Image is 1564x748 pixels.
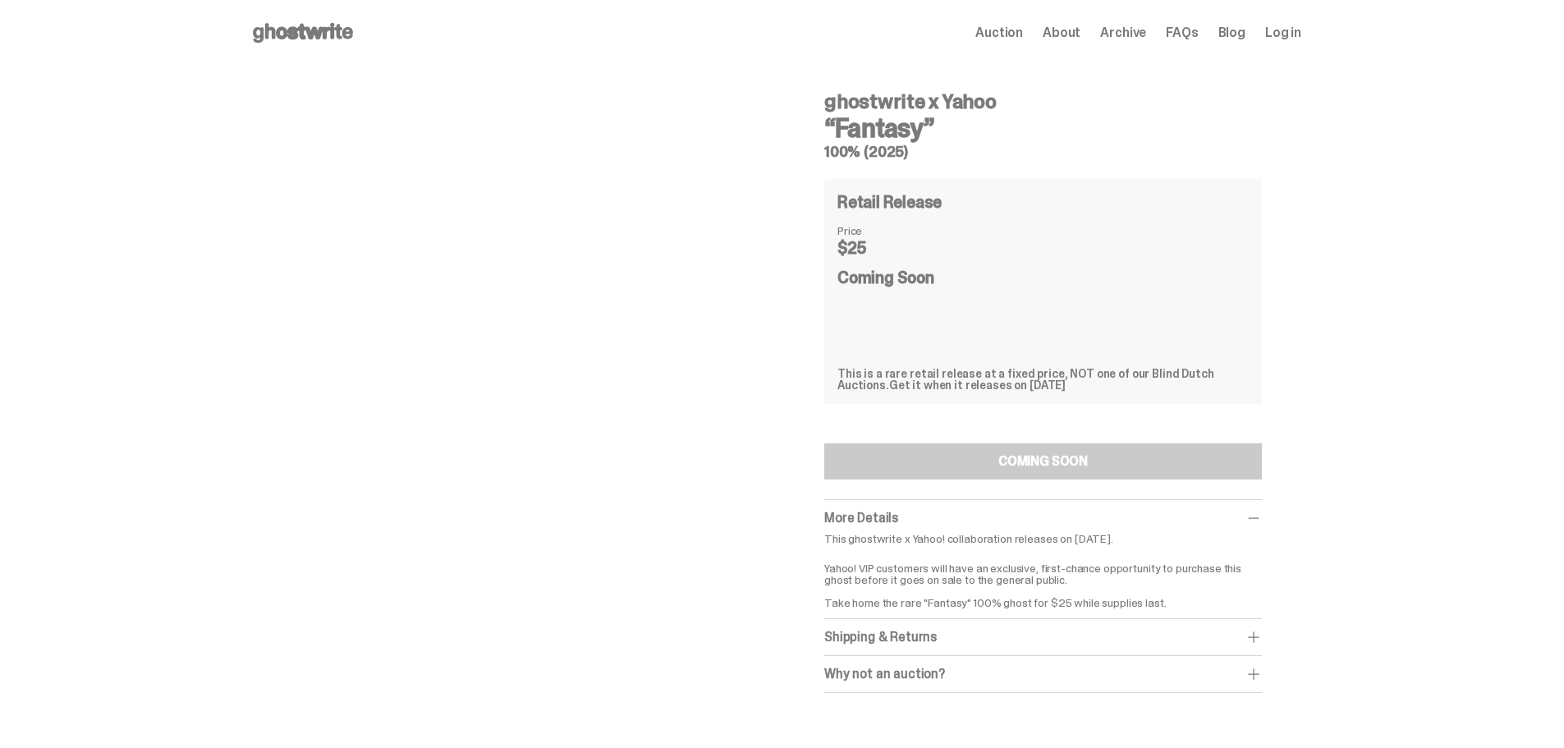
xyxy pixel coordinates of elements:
[824,666,1262,682] div: Why not an auction?
[824,629,1262,645] div: Shipping & Returns
[998,455,1088,468] div: COMING SOON
[889,378,1066,392] span: Get it when it releases on [DATE]
[824,509,898,526] span: More Details
[837,194,942,210] h4: Retail Release
[1166,26,1198,39] a: FAQs
[1218,26,1245,39] a: Blog
[824,145,1262,159] h5: 100% (2025)
[837,269,1249,348] div: Coming Soon
[824,115,1262,141] h3: “Fantasy”
[1100,26,1146,39] a: Archive
[824,551,1262,608] p: Yahoo! VIP customers will have an exclusive, first-chance opportunity to purchase this ghost befo...
[824,92,1262,112] h4: ghostwrite x Yahoo
[1265,26,1301,39] a: Log in
[824,533,1262,544] p: This ghostwrite x Yahoo! collaboration releases on [DATE].
[837,368,1249,391] div: This is a rare retail release at a fixed price, NOT one of our Blind Dutch Auctions.
[975,26,1023,39] a: Auction
[837,225,920,236] dt: Price
[1043,26,1080,39] a: About
[824,443,1262,480] button: COMING SOON
[837,240,920,256] dd: $25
